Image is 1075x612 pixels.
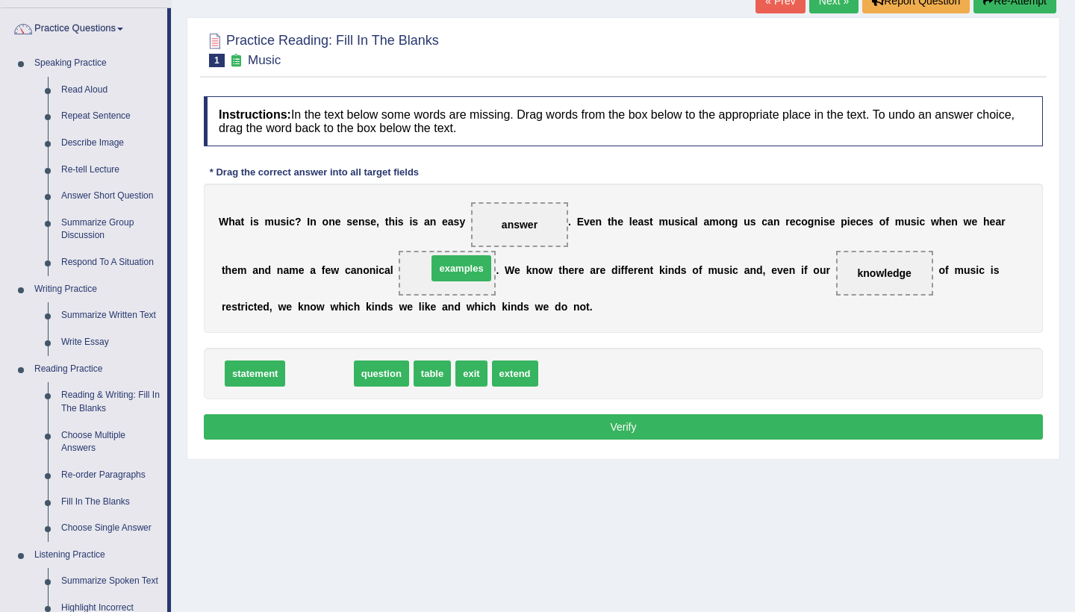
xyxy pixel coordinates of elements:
a: Respond To A Situation [54,249,167,276]
b: i [250,216,253,228]
a: Summarize Written Text [54,302,167,329]
b: c [348,301,354,313]
b: c [289,216,295,228]
b: W [219,216,228,228]
b: a [283,264,289,276]
b: t [385,216,389,228]
b: n [258,264,265,276]
b: t [650,264,654,276]
span: knowledge [858,267,912,279]
b: h [388,216,395,228]
b: s [387,301,393,313]
b: w [331,301,339,313]
a: Choose Single Answer [54,515,167,542]
b: r [222,301,225,313]
b: h [562,264,569,276]
b: a [995,216,1001,228]
b: o [310,301,317,313]
b: m [265,216,274,228]
b: e [442,216,448,228]
b: ? [295,216,302,228]
b: c [732,264,738,276]
a: Re-tell Lecture [54,157,167,184]
b: i [729,264,732,276]
b: i [481,301,484,313]
b: n [596,216,602,228]
b: e [325,264,331,276]
b: e [231,264,237,276]
b: p [841,216,847,228]
b: s [723,264,729,276]
b: v [777,264,783,276]
b: i [286,216,289,228]
b: i [917,216,920,228]
b: o [801,216,808,228]
b: n [448,301,455,313]
b: w [931,216,939,228]
b: a [638,216,644,228]
b: e [430,301,436,313]
span: Drop target [836,251,933,296]
b: o [322,216,329,228]
button: Verify [204,414,1043,440]
b: i [618,264,621,276]
b: s [911,216,917,228]
b: t [241,216,245,228]
b: e [370,216,376,228]
b: h [475,301,482,313]
b: u [668,216,675,228]
b: c [919,216,925,228]
b: c [378,264,384,276]
b: f [699,264,702,276]
b: n [668,264,675,276]
b: s [398,216,404,228]
b: h [611,216,618,228]
b: i [372,301,375,313]
b: w [331,264,339,276]
b: a [744,264,750,276]
b: n [277,264,284,276]
b: w [535,301,543,313]
b: u [964,264,970,276]
b: c [856,216,862,228]
b: r [574,264,578,276]
b: e [579,264,585,276]
b: f [322,264,325,276]
b: e [590,216,596,228]
b: o [813,264,820,276]
b: c [796,216,802,228]
b: c [484,301,490,313]
b: c [979,264,985,276]
small: Music [248,53,281,67]
b: I [307,216,310,228]
b: r [826,264,829,276]
b: s [644,216,649,228]
b: u [717,264,724,276]
b: s [750,216,756,228]
div: * Drag the correct answer into all target fields [204,165,425,179]
b: h [338,301,345,313]
b: o [719,216,726,228]
b: n [375,301,381,313]
a: Read Aloud [54,77,167,104]
b: t [558,264,562,276]
b: k [502,301,508,313]
b: d [674,264,681,276]
b: t [222,264,225,276]
b: i [508,301,511,313]
b: f [885,216,889,228]
b: c [345,264,351,276]
b: a [424,216,430,228]
span: 1 [209,54,225,67]
b: d [756,264,763,276]
b: r [241,301,245,313]
b: n [328,216,335,228]
b: f [804,264,808,276]
b: h [354,301,361,313]
b: m [895,216,904,228]
b: c [248,301,254,313]
b: i [422,301,425,313]
b: h [225,264,232,276]
b: i [345,301,348,313]
b: s [823,216,829,228]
